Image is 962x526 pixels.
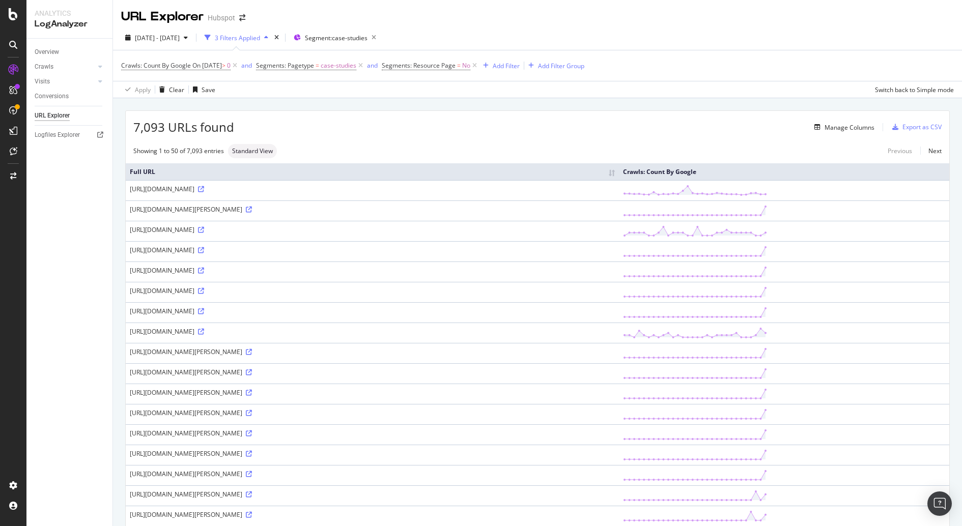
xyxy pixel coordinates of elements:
[222,61,225,70] span: >
[189,81,215,98] button: Save
[121,8,204,25] div: URL Explorer
[155,81,184,98] button: Clear
[192,61,222,70] span: On [DATE]
[130,286,615,295] div: [URL][DOMAIN_NAME]
[130,510,615,519] div: [URL][DOMAIN_NAME][PERSON_NAME]
[121,30,192,46] button: [DATE] - [DATE]
[239,14,245,21] div: arrow-right-arrow-left
[130,307,615,315] div: [URL][DOMAIN_NAME]
[202,85,215,94] div: Save
[130,408,615,417] div: [URL][DOMAIN_NAME][PERSON_NAME]
[130,185,615,193] div: [URL][DOMAIN_NAME]
[121,81,151,98] button: Apply
[272,33,281,43] div: times
[135,85,151,94] div: Apply
[479,60,520,72] button: Add Filter
[130,388,615,397] div: [URL][DOMAIN_NAME][PERSON_NAME]
[228,144,277,158] div: neutral label
[130,449,615,458] div: [URL][DOMAIN_NAME][PERSON_NAME]
[256,61,314,70] span: Segments: Pagetype
[35,76,50,87] div: Visits
[920,143,942,158] a: Next
[130,205,615,214] div: [URL][DOMAIN_NAME][PERSON_NAME]
[241,61,252,70] button: and
[35,130,80,140] div: Logfiles Explorer
[35,47,105,57] a: Overview
[130,225,615,234] div: [URL][DOMAIN_NAME]
[524,60,584,72] button: Add Filter Group
[130,368,615,376] div: [URL][DOMAIN_NAME][PERSON_NAME]
[130,246,615,254] div: [URL][DOMAIN_NAME]
[35,76,95,87] a: Visits
[121,61,191,70] span: Crawls: Count By Google
[130,327,615,336] div: [URL][DOMAIN_NAME]
[35,110,70,121] div: URL Explorer
[227,59,231,73] span: 0
[169,85,184,94] div: Clear
[35,18,104,30] div: LogAnalyzer
[810,121,874,133] button: Manage Columns
[35,110,105,121] a: URL Explorer
[902,123,942,131] div: Export as CSV
[321,59,356,73] span: case-studies
[316,61,319,70] span: =
[208,13,235,23] div: Hubspot
[382,61,456,70] span: Segments: Resource Page
[130,470,615,478] div: [URL][DOMAIN_NAME][PERSON_NAME]
[130,266,615,275] div: [URL][DOMAIN_NAME]
[133,119,234,136] span: 7,093 URLs found
[35,130,105,140] a: Logfiles Explorer
[305,34,367,42] span: Segment: case-studies
[35,62,95,72] a: Crawls
[215,34,260,42] div: 3 Filters Applied
[825,123,874,132] div: Manage Columns
[35,91,69,102] div: Conversions
[35,47,59,57] div: Overview
[130,429,615,437] div: [URL][DOMAIN_NAME][PERSON_NAME]
[493,62,520,70] div: Add Filter
[35,8,104,18] div: Analytics
[927,491,952,516] div: Open Intercom Messenger
[619,163,949,180] th: Crawls: Count By Google
[538,62,584,70] div: Add Filter Group
[35,62,53,72] div: Crawls
[232,148,273,154] span: Standard View
[457,61,461,70] span: =
[290,30,380,46] button: Segment:case-studies
[133,147,224,155] div: Showing 1 to 50 of 7,093 entries
[875,85,954,94] div: Switch back to Simple mode
[871,81,954,98] button: Switch back to Simple mode
[130,490,615,499] div: [URL][DOMAIN_NAME][PERSON_NAME]
[888,119,942,135] button: Export as CSV
[126,163,619,180] th: Full URL: activate to sort column ascending
[135,34,180,42] span: [DATE] - [DATE]
[201,30,272,46] button: 3 Filters Applied
[130,347,615,356] div: [URL][DOMAIN_NAME][PERSON_NAME]
[367,61,378,70] button: and
[462,59,470,73] span: No
[35,91,105,102] a: Conversions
